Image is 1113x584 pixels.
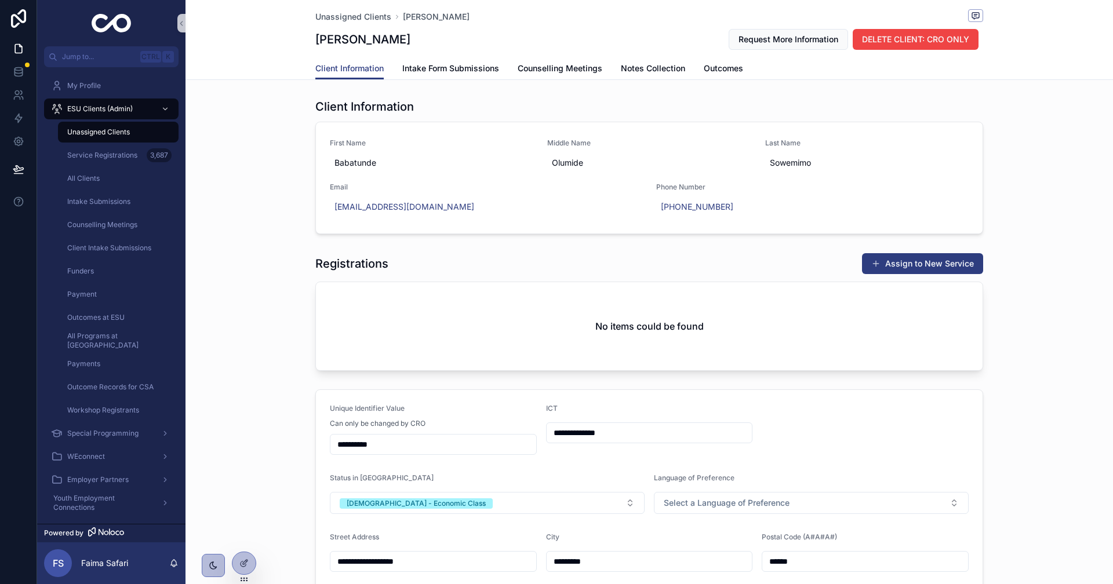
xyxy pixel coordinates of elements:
span: Intake Submissions [67,197,130,206]
a: Workshop Registrants [58,400,179,421]
span: Select a Language of Preference [664,497,790,509]
span: Client Information [315,63,384,74]
span: Outcomes [704,63,743,74]
a: [PERSON_NAME] [403,11,470,23]
a: First NameBabatundeMiddle NameOlumideLast NameSowemimoEmail[EMAIL_ADDRESS][DOMAIN_NAME]Phone Numb... [316,122,983,233]
span: Unassigned Clients [67,127,130,137]
div: scrollable content [37,67,185,524]
span: All Programs at [GEOGRAPHIC_DATA] [67,331,167,350]
a: Counselling Meetings [518,58,602,81]
span: Workshop Registrants [67,406,139,415]
a: My Profile [44,75,179,96]
span: Can only be changed by CRO [330,419,425,428]
span: Jump to... [62,52,136,61]
a: Special Programming [44,423,179,444]
a: WEconnect [44,446,179,467]
span: WEconnect [67,452,105,461]
span: Intake Form Submissions [402,63,499,74]
span: Youth Employment Connections [53,494,152,512]
span: Status in [GEOGRAPHIC_DATA] [330,473,434,482]
a: Youth Employment Connections [44,492,179,513]
span: Request More Information [739,34,838,45]
a: Outcomes [704,58,743,81]
span: Middle Name [547,138,751,148]
a: Powered by [37,524,185,542]
span: Babatunde [334,157,529,169]
span: Counselling Meetings [67,220,137,229]
a: ESU Clients (Admin) [44,98,179,119]
button: DELETE CLIENT: CRO ONLY [853,29,979,50]
h2: No items could be found [595,319,704,333]
span: Postal Code (A#A#A#) [762,532,837,541]
button: Assign to New Service [862,253,983,274]
span: DELETE CLIENT: CRO ONLY [862,34,969,45]
a: [EMAIL_ADDRESS][DOMAIN_NAME] [334,201,474,213]
a: Intake Form Submissions [402,58,499,81]
a: Funders [58,261,179,282]
span: Sowemimo [770,157,964,169]
span: Employer Partners [67,475,129,484]
span: Language of Preference [654,473,734,482]
span: Counselling Meetings [518,63,602,74]
span: Payments [67,359,100,368]
a: Client Intake Submissions [58,238,179,258]
span: Client Intake Submissions [67,243,151,253]
button: Jump to...CtrlK [44,46,179,67]
span: Funders [67,267,94,276]
span: Notes Collection [621,63,685,74]
span: City [546,532,559,541]
a: All Clients [58,168,179,189]
a: Unassigned Clients [58,122,179,143]
a: Unassigned Clients [315,11,391,23]
span: Outcome Records for CSA [67,382,154,392]
span: Olumide [552,157,746,169]
h1: Registrations [315,256,388,272]
a: Outcomes at ESU [58,307,179,328]
a: Outcome Records for CSA [58,377,179,397]
span: Service Registrations [67,151,137,160]
a: Payment [58,284,179,305]
div: 3,687 [147,148,172,162]
a: [PHONE_NUMBER] [661,201,733,213]
span: Street Address [330,532,379,541]
span: ICT [546,404,558,413]
div: [DEMOGRAPHIC_DATA] - Economic Class [347,498,486,509]
span: Special Programming [67,429,139,438]
span: Email [330,183,642,192]
span: ESU Clients (Admin) [67,104,133,114]
span: Payment [67,290,97,299]
span: Outcomes at ESU [67,313,125,322]
span: Unique Identifier Value [330,404,405,413]
span: All Clients [67,174,100,183]
span: Last Name [765,138,969,148]
span: Ctrl [140,51,161,63]
button: Select Button [654,492,969,514]
h1: Client Information [315,98,414,115]
button: Request More Information [729,29,848,50]
span: My Profile [67,81,101,90]
a: Notes Collection [621,58,685,81]
a: Counselling Meetings [58,214,179,235]
span: Phone Number [656,183,969,192]
span: First Name [330,138,533,148]
a: Service Registrations3,687 [58,145,179,166]
img: App logo [92,14,132,32]
p: Faima Safari [81,557,128,569]
span: FS [53,556,64,570]
a: Payments [58,353,179,374]
span: K [163,52,173,61]
a: All Programs at [GEOGRAPHIC_DATA] [58,330,179,351]
button: Select Button [330,492,645,514]
a: Intake Submissions [58,191,179,212]
span: Powered by [44,528,83,538]
a: Employer Partners [44,469,179,490]
h1: [PERSON_NAME] [315,31,410,48]
a: Client Information [315,58,384,80]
